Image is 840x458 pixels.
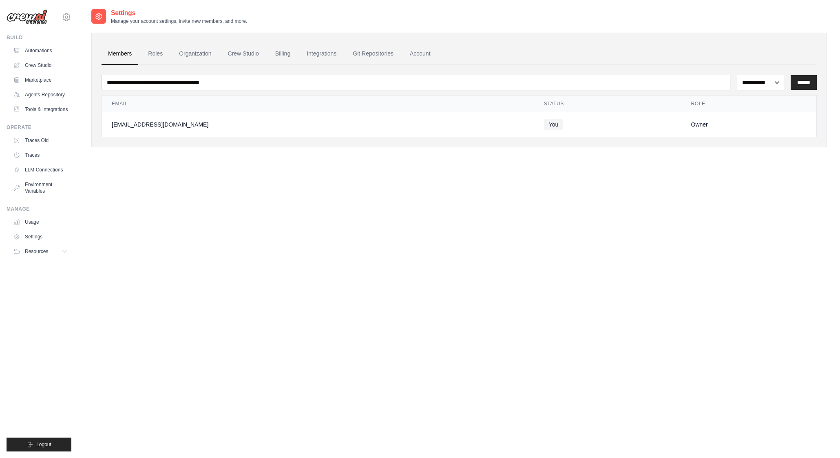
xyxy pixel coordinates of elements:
th: Email [102,96,534,112]
div: [EMAIL_ADDRESS][DOMAIN_NAME] [112,120,524,129]
a: Members [102,43,138,65]
button: Logout [7,438,71,451]
a: Crew Studio [10,59,71,72]
a: Git Repositories [346,43,400,65]
a: Traces Old [10,134,71,147]
img: Logo [7,9,47,25]
a: Automations [10,44,71,57]
a: Integrations [300,43,343,65]
div: Owner [691,120,807,129]
a: Account [403,43,437,65]
a: Environment Variables [10,178,71,198]
a: Tools & Integrations [10,103,71,116]
a: Organization [172,43,218,65]
a: Crew Studio [221,43,265,65]
a: Usage [10,216,71,229]
span: Logout [36,441,51,448]
div: Build [7,34,71,41]
div: Manage [7,206,71,212]
div: Operate [7,124,71,131]
a: Billing [269,43,297,65]
span: You [544,119,564,130]
button: Resources [10,245,71,258]
a: Traces [10,149,71,162]
a: Agents Repository [10,88,71,101]
a: LLM Connections [10,163,71,176]
a: Roles [141,43,169,65]
a: Settings [10,230,71,243]
th: Role [681,96,816,112]
th: Status [534,96,681,112]
p: Manage your account settings, invite new members, and more. [111,18,247,24]
span: Resources [25,248,48,255]
a: Marketplace [10,73,71,87]
h2: Settings [111,8,247,18]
